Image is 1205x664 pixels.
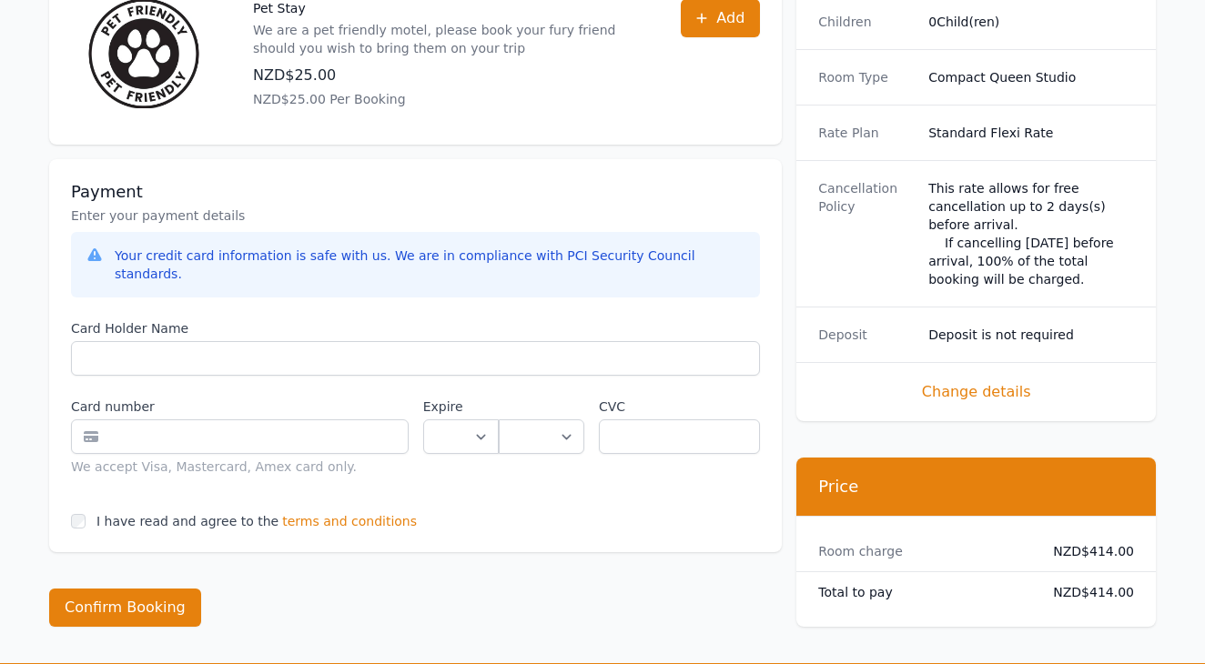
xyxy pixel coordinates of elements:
span: Change details [818,381,1134,403]
div: We accept Visa, Mastercard, Amex card only. [71,458,409,476]
div: Your credit card information is safe with us. We are in compliance with PCI Security Council stan... [115,246,745,283]
label: Card number [71,397,409,416]
dt: Cancellation Policy [818,179,914,288]
dt: Room charge [818,542,1024,560]
dd: 0 Child(ren) [928,13,1134,31]
p: NZD$25.00 [253,65,644,86]
dd: Standard Flexi Rate [928,124,1134,142]
dt: Rate Plan [818,124,914,142]
label: . [499,397,584,416]
dt: Room Type [818,68,914,86]
h3: Payment [71,181,760,203]
span: terms and conditions [282,512,417,530]
dt: Total to pay [818,583,1024,601]
span: Add [716,7,744,29]
div: This rate allows for free cancellation up to 2 days(s) before arrival. If cancelling [DATE] befor... [928,179,1134,288]
dd: Deposit is not required [928,326,1134,344]
p: NZD$25.00 Per Booking [253,90,644,108]
button: Confirm Booking [49,589,201,627]
label: Expire [423,397,499,416]
dt: Deposit [818,326,914,344]
h3: Price [818,476,1134,498]
dd: Compact Queen Studio [928,68,1134,86]
label: CVC [599,397,760,416]
dt: Children [818,13,914,31]
label: I have read and agree to the [96,514,278,528]
p: Enter your payment details [71,206,760,225]
dd: NZD$414.00 [1038,542,1134,560]
label: Card Holder Name [71,319,760,337]
dd: NZD$414.00 [1038,583,1134,601]
p: We are a pet friendly motel, please book your fury friend should you wish to bring them on your trip [253,21,644,57]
